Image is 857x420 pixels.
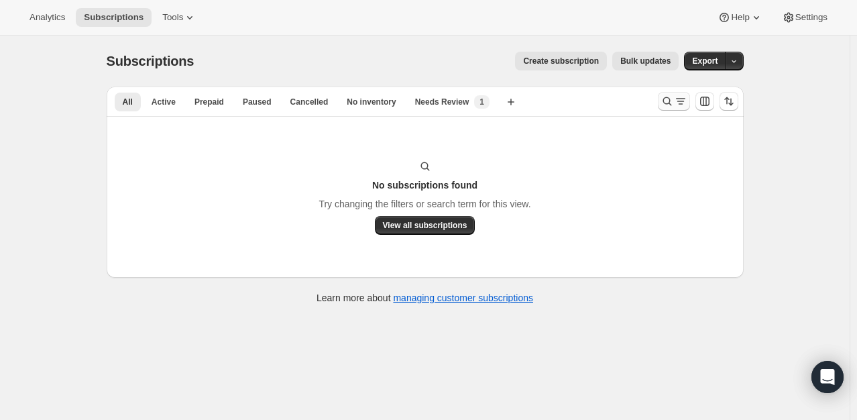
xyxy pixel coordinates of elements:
div: Open Intercom Messenger [811,361,844,393]
span: Needs Review [415,97,469,107]
button: Help [709,8,770,27]
button: Bulk updates [612,52,679,70]
button: Create subscription [515,52,607,70]
span: Analytics [30,12,65,23]
span: Subscriptions [107,54,194,68]
button: Search and filter results [658,92,690,111]
span: Settings [795,12,827,23]
span: Tools [162,12,183,23]
span: Paused [243,97,272,107]
span: Export [692,56,718,66]
a: managing customer subscriptions [393,293,533,303]
span: No inventory [347,97,396,107]
button: Create new view [500,93,522,111]
span: Cancelled [290,97,329,107]
button: Sort the results [720,92,738,111]
p: Learn more about [317,291,533,305]
span: View all subscriptions [383,220,467,231]
h3: No subscriptions found [372,178,477,192]
button: Settings [774,8,836,27]
span: All [123,97,133,107]
span: Bulk updates [620,56,671,66]
button: Customize table column order and visibility [695,92,714,111]
span: Help [731,12,749,23]
button: View all subscriptions [375,216,475,235]
button: Tools [154,8,205,27]
button: Analytics [21,8,73,27]
p: Try changing the filters or search term for this view. [319,197,530,211]
span: Subscriptions [84,12,144,23]
span: Active [152,97,176,107]
button: Export [684,52,726,70]
span: Prepaid [194,97,224,107]
span: 1 [479,97,484,107]
span: Create subscription [523,56,599,66]
button: Subscriptions [76,8,152,27]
